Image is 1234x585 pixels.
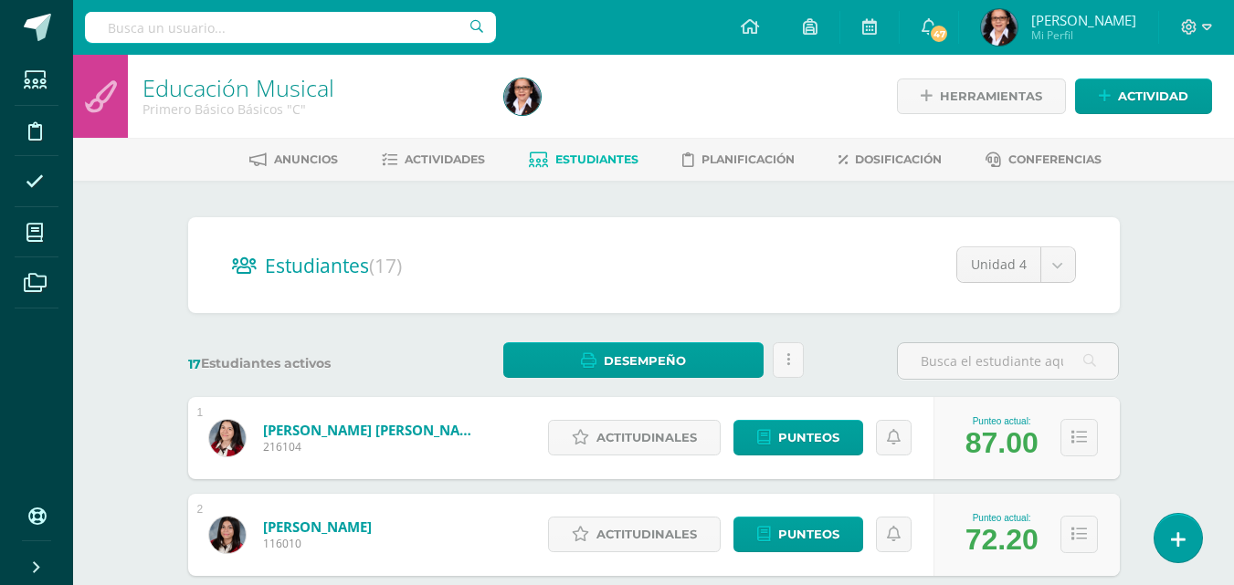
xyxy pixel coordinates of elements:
div: 2 [197,503,204,516]
span: 116010 [263,536,372,551]
a: Desempeño [503,342,764,378]
h1: Educación Musical [142,75,482,100]
div: 87.00 [965,426,1039,460]
img: f4a2795a97c6f3eea7a850ac3fbc6e71.png [981,9,1018,46]
span: Actividades [405,152,485,166]
span: Planificación [701,152,795,166]
input: Busca un usuario... [85,12,496,43]
span: Herramientas [940,79,1042,113]
span: Actividad [1118,79,1188,113]
a: Anuncios [249,145,338,174]
a: Dosificación [838,145,942,174]
a: Actitudinales [548,517,721,552]
div: 1 [197,406,204,419]
span: Unidad 4 [971,247,1027,282]
span: Punteos [778,517,839,551]
span: Conferencias [1008,152,1102,166]
label: Estudiantes activos [188,355,410,372]
a: Planificación [682,145,795,174]
span: Estudiantes [265,253,402,278]
span: (17) [369,253,402,278]
span: Desempeño [604,344,686,378]
img: 45115167ca98b146e76bd58c8bb407ea.png [209,517,246,553]
a: Punteos [733,517,863,552]
span: [PERSON_NAME] [1031,11,1136,29]
span: Estudiantes [555,152,638,166]
a: Educación Musical [142,72,334,103]
a: Herramientas [897,78,1066,114]
a: [PERSON_NAME] [PERSON_NAME] [263,421,482,439]
a: Actividad [1075,78,1212,114]
a: [PERSON_NAME] [263,517,372,536]
img: 35073224320d06271bea9dc1e5069dcb.png [209,420,246,456]
span: Actitudinales [596,517,697,551]
a: Estudiantes [529,145,638,174]
span: Mi Perfil [1031,27,1136,43]
span: 17 [188,356,201,372]
a: Actitudinales [548,420,721,455]
input: Busca el estudiante aquí... [898,343,1118,379]
div: Punteo actual: [965,513,1039,523]
a: Punteos [733,420,863,455]
span: Dosificación [855,152,942,166]
a: Actividades [382,145,485,174]
span: Actitudinales [596,421,697,454]
span: 216104 [263,439,482,454]
img: f4a2795a97c6f3eea7a850ac3fbc6e71.png [504,78,541,115]
span: Anuncios [274,152,338,166]
div: Primero Básico Básicos 'C' [142,100,482,118]
div: 72.20 [965,523,1039,557]
a: Conferencias [986,145,1102,174]
a: Unidad 4 [957,247,1075,282]
span: 47 [929,24,949,44]
span: Punteos [778,421,839,454]
div: Punteo actual: [965,416,1039,426]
